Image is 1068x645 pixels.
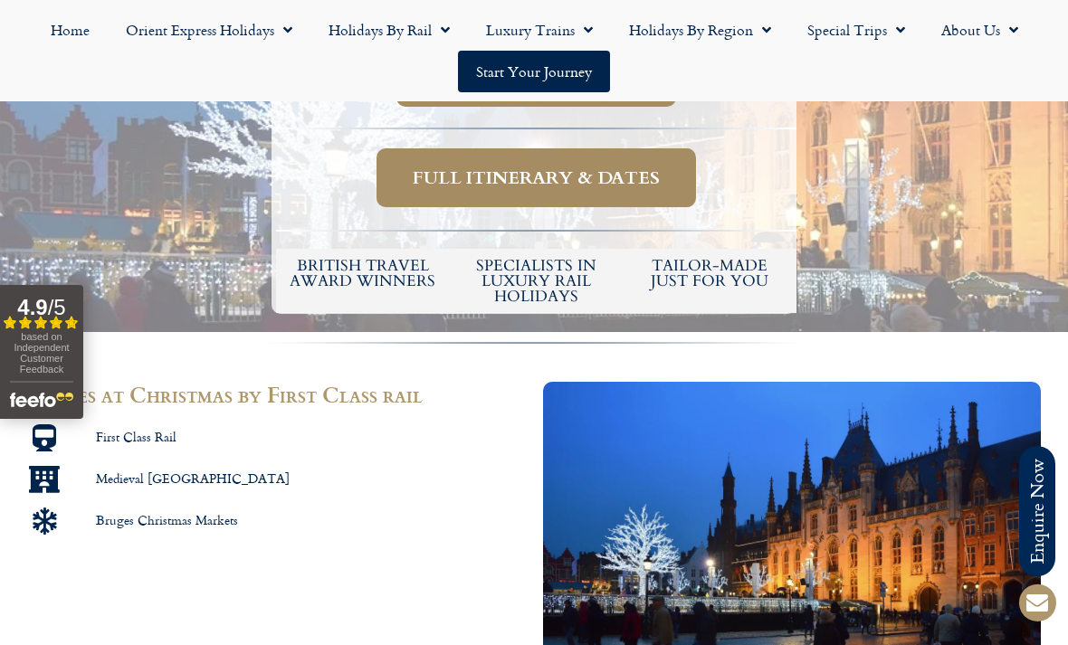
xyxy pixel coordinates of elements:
nav: Menu [9,9,1059,92]
span: Bruges at Christmas by First Class rail [27,378,423,410]
a: Luxury Trains [468,9,611,51]
span: Full itinerary & dates [413,166,660,189]
a: Home [33,9,108,51]
a: Full itinerary & dates [377,148,696,207]
a: Holidays by Region [611,9,789,51]
h5: British Travel Award winners [285,258,441,289]
a: Start your Journey [458,51,610,92]
span: Bruges Christmas Markets [91,512,238,529]
span: First Class Rail [91,429,176,446]
a: Special Trips [789,9,923,51]
a: Holidays by Rail [310,9,468,51]
span: Medieval [GEOGRAPHIC_DATA] [91,470,290,488]
h5: tailor-made just for you [632,258,787,289]
a: About Us [923,9,1036,51]
h6: Specialists in luxury rail holidays [459,258,615,304]
a: Orient Express Holidays [108,9,310,51]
